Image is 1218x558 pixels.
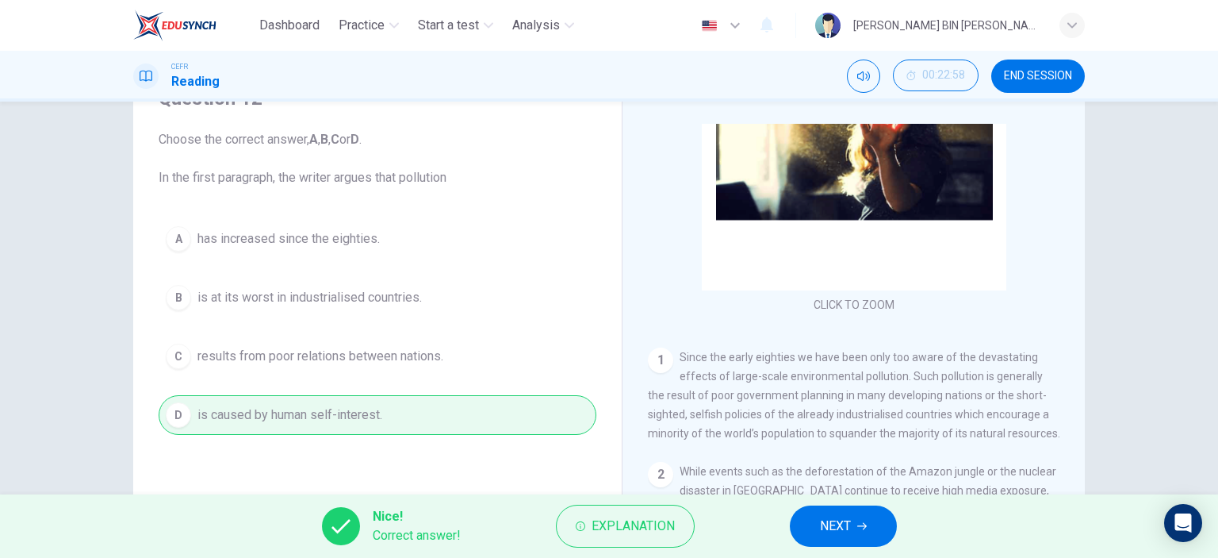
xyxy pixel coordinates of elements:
[1004,70,1072,83] span: END SESSION
[373,526,461,545] span: Correct answer!
[1164,504,1202,542] div: Open Intercom Messenger
[648,348,673,373] div: 1
[699,20,719,32] img: en
[893,60,979,91] button: 00:22:58
[592,515,675,537] span: Explanation
[648,351,1060,440] span: Since the early eighties we have been only too aware of the devastating effects of large-scale en...
[171,61,188,72] span: CEFR
[332,11,405,40] button: Practice
[815,13,841,38] img: Profile picture
[820,515,851,537] span: NEXT
[339,16,385,35] span: Practice
[506,11,580,40] button: Analysis
[847,60,880,93] div: Mute
[259,16,320,35] span: Dashboard
[309,132,318,147] b: A
[648,462,673,487] div: 2
[373,507,461,526] span: Nice!
[556,505,695,548] button: Explanation
[412,11,500,40] button: Start a test
[350,132,359,147] b: D
[159,130,596,187] span: Choose the correct answer, , , or . In the first paragraph, the writer argues that pollution
[991,60,1085,93] button: END SESSION
[922,69,965,82] span: 00:22:58
[893,60,979,93] div: Hide
[133,10,253,41] a: EduSynch logo
[853,16,1040,35] div: [PERSON_NAME] BIN [PERSON_NAME]
[790,506,897,547] button: NEXT
[253,11,326,40] button: Dashboard
[331,132,339,147] b: C
[512,16,560,35] span: Analysis
[171,72,220,91] h1: Reading
[133,10,216,41] img: EduSynch logo
[418,16,479,35] span: Start a test
[320,132,328,147] b: B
